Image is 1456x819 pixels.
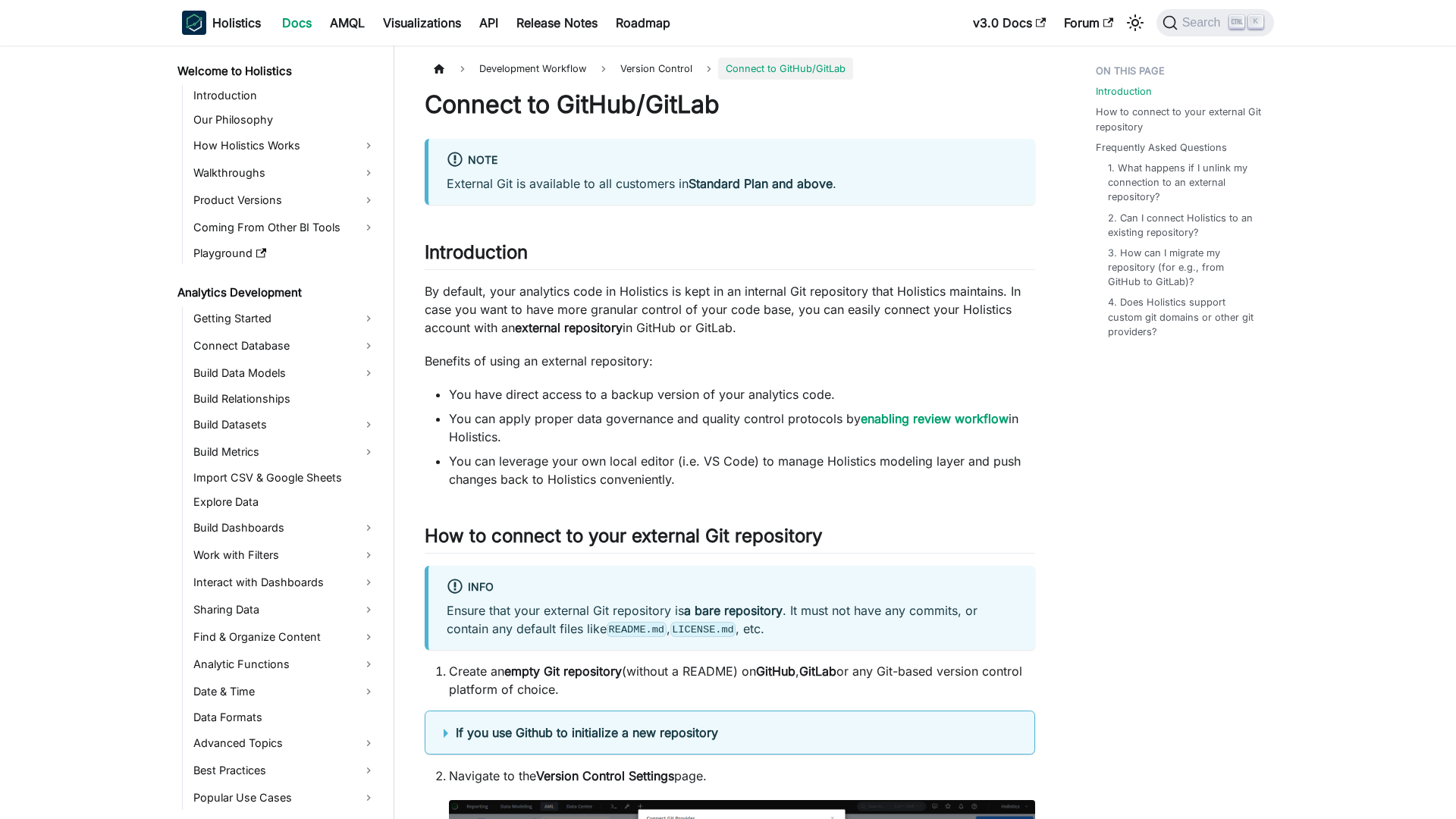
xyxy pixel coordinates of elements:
p: Navigate to the page. [449,767,1035,785]
li: You have direct access to a backup version of your analytics code. [449,385,1035,403]
span: Version Control [613,58,700,80]
a: HolisticsHolistics [182,11,261,35]
a: How to connect to your external Git repository [1096,105,1265,133]
a: Our Philosophy [189,109,381,130]
a: v3.0 Docs [964,11,1055,35]
a: Roadmap [607,11,679,35]
div: Note [447,151,1017,171]
a: Getting Started [189,306,381,331]
strong: Standard Plan and above [689,176,833,191]
a: Frequently Asked Questions [1096,140,1227,155]
a: Walkthroughs [189,161,381,185]
code: LICENSE.md [670,622,736,637]
a: Build Relationships [189,388,381,409]
a: Build Datasets [189,413,381,437]
a: Find & Organize Content [189,625,381,649]
p: Ensure that your external Git repository is . It must not have any commits, or contain any defaul... [447,601,1017,638]
a: Introduction [1096,84,1152,99]
a: Data Formats [189,707,381,728]
span: Connect to GitHub/GitLab [718,58,853,80]
a: Visualizations [374,11,470,35]
a: Import CSV & Google Sheets [189,467,381,488]
a: enabling review workflow [861,411,1009,426]
a: 2. Can I connect Holistics to an existing repository? [1108,211,1259,240]
p: Benefits of using an external repository: [425,352,1035,370]
a: Release Notes [507,11,607,35]
code: README.md [607,622,667,637]
a: Analytics Development [173,282,381,303]
a: Analytic Functions [189,652,381,676]
a: Forum [1055,11,1122,35]
a: Connect Database [189,334,381,358]
a: 3. How can I migrate my repository (for e.g., from GitHub to GitLab)? [1108,246,1259,290]
a: How Holistics Works [189,133,381,158]
nav: Docs sidebar [167,45,394,819]
strong: Version Control Settings [536,768,674,783]
b: If you use Github to initialize a new repository [456,725,718,740]
a: Work with Filters [189,543,381,567]
a: Home page [425,58,453,80]
a: Product Versions [189,188,381,212]
p: By default, your analytics code in Holistics is kept in an internal Git repository that Holistics... [425,282,1035,337]
strong: external repository [515,320,623,335]
a: Coming From Other BI Tools [189,215,381,240]
img: Holistics [182,11,206,35]
strong: empty Git repository [504,664,622,679]
a: Best Practices [189,758,381,783]
a: API [470,11,507,35]
b: Holistics [212,14,261,32]
a: Build Data Models [189,361,381,385]
a: AMQL [321,11,374,35]
a: Playground [189,243,381,264]
a: 1. What happens if I unlink my connection to an external repository? [1108,161,1259,205]
li: You can leverage your own local editor (i.e. VS Code) to manage Holistics modeling layer and push... [449,452,1035,488]
div: info [447,578,1017,598]
a: Date & Time [189,679,381,704]
strong: GitHub [756,664,795,679]
a: Introduction [189,85,381,106]
a: 4. Does Holistics support custom git domains or other git providers? [1108,295,1259,339]
kbd: K [1248,15,1263,29]
p: External Git is available to all customers in . [447,174,1017,193]
h1: Connect to GitHub/GitLab [425,89,1035,120]
h2: Introduction [425,241,1035,270]
li: You can apply proper data governance and quality control protocols by in Holistics. [449,409,1035,446]
nav: Breadcrumbs [425,58,1035,80]
a: Build Metrics [189,440,381,464]
strong: a bare repository [684,603,783,618]
span: Development Workflow [472,58,594,80]
h2: How to connect to your external Git repository [425,525,1035,554]
a: Docs [273,11,321,35]
strong: GitLab [799,664,836,679]
li: Create an (without a README) on , or any Git-based version control platform of choice. [449,662,1035,698]
a: Build Dashboards [189,516,381,540]
button: Search (Ctrl+K) [1156,9,1274,36]
a: Welcome to Holistics [173,61,381,82]
summary: If you use Github to initialize a new repository [444,723,1016,742]
a: Popular Use Cases [189,786,381,810]
button: Switch between dark and light mode (currently light mode) [1123,11,1147,35]
a: Sharing Data [189,598,381,622]
a: Explore Data [189,491,381,513]
a: Interact with Dashboards [189,570,381,595]
a: Advanced Topics [189,731,381,755]
span: Search [1178,16,1230,30]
